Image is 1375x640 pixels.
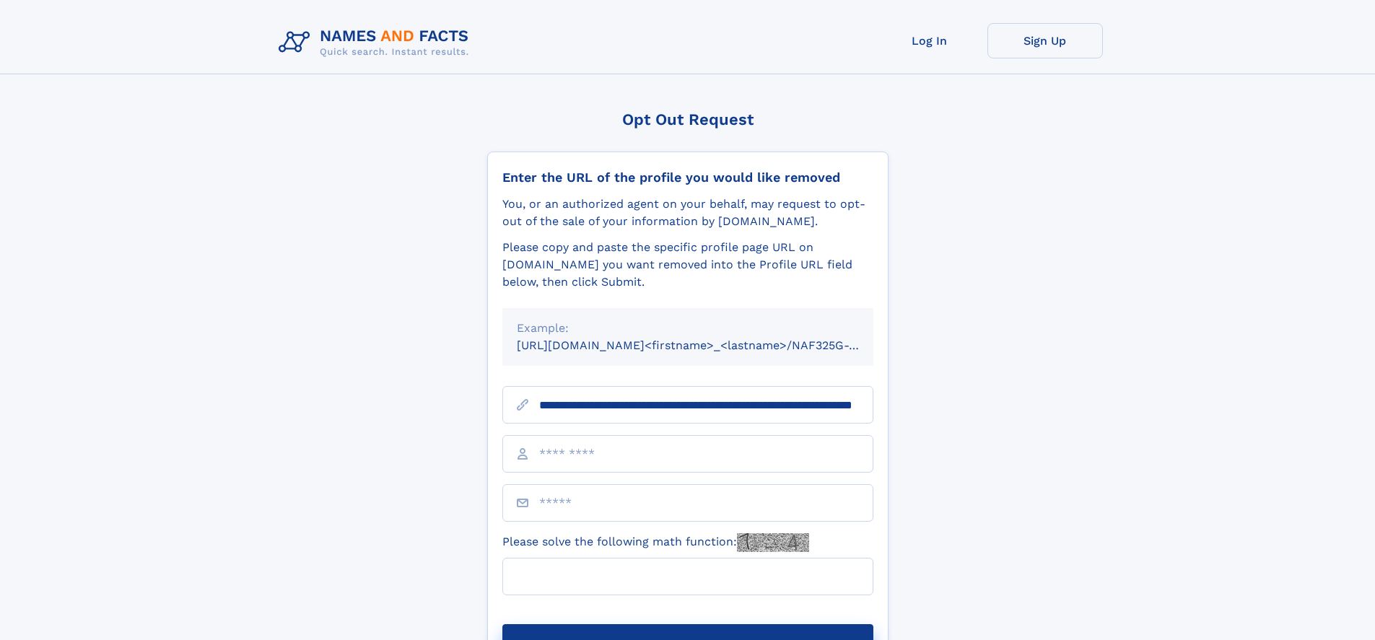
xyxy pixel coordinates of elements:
small: [URL][DOMAIN_NAME]<firstname>_<lastname>/NAF325G-xxxxxxxx [517,338,901,352]
img: Logo Names and Facts [273,23,481,62]
div: Please copy and paste the specific profile page URL on [DOMAIN_NAME] you want removed into the Pr... [502,239,873,291]
label: Please solve the following math function: [502,533,809,552]
a: Sign Up [987,23,1103,58]
div: Enter the URL of the profile you would like removed [502,170,873,185]
a: Log In [872,23,987,58]
div: Opt Out Request [487,110,889,128]
div: You, or an authorized agent on your behalf, may request to opt-out of the sale of your informatio... [502,196,873,230]
div: Example: [517,320,859,337]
